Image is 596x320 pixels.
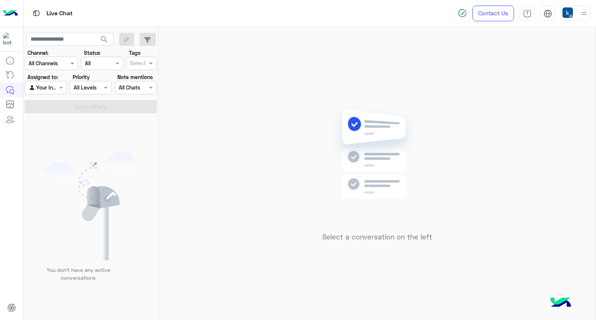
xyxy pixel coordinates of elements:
button: Apply Filters [25,100,157,113]
img: tab [32,9,41,18]
label: Priority [73,73,90,81]
img: spinner [458,9,467,18]
img: profile [579,9,589,18]
label: Channel: [28,49,48,57]
label: Status [84,49,100,57]
p: You don’t have any active conversations [41,266,116,282]
img: tab [523,9,532,18]
span: search [100,35,109,44]
img: userImage [562,7,573,18]
img: no messages [323,103,431,227]
div: Select [129,59,146,69]
img: empty users [44,151,138,260]
img: tab [543,9,552,18]
label: Tags [129,49,140,57]
p: Live Chat [47,9,73,19]
label: Assigned to: [28,73,58,81]
h5: Select a conversation on the left [322,233,432,241]
label: Note mentions [117,73,153,81]
img: Logo [3,6,18,21]
img: hulul-logo.png [548,290,574,316]
img: 713415422032625 [3,32,16,46]
button: search [95,33,114,49]
a: tab [520,6,535,21]
a: Contact Us [472,6,514,21]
